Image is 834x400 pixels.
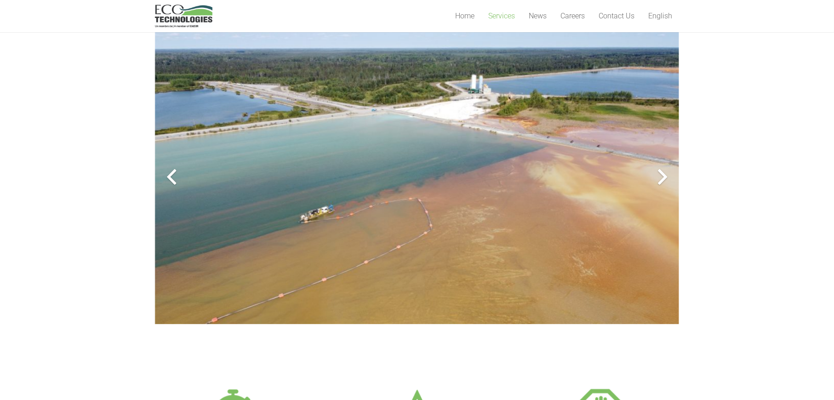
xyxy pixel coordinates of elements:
span: English [648,11,672,20]
span: News [529,11,547,20]
span: Services [488,11,515,20]
span: Careers [560,11,585,20]
span: Contact Us [599,11,634,20]
span: Home [455,11,474,20]
a: logo_EcoTech_ASDR_RGB [155,5,212,28]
